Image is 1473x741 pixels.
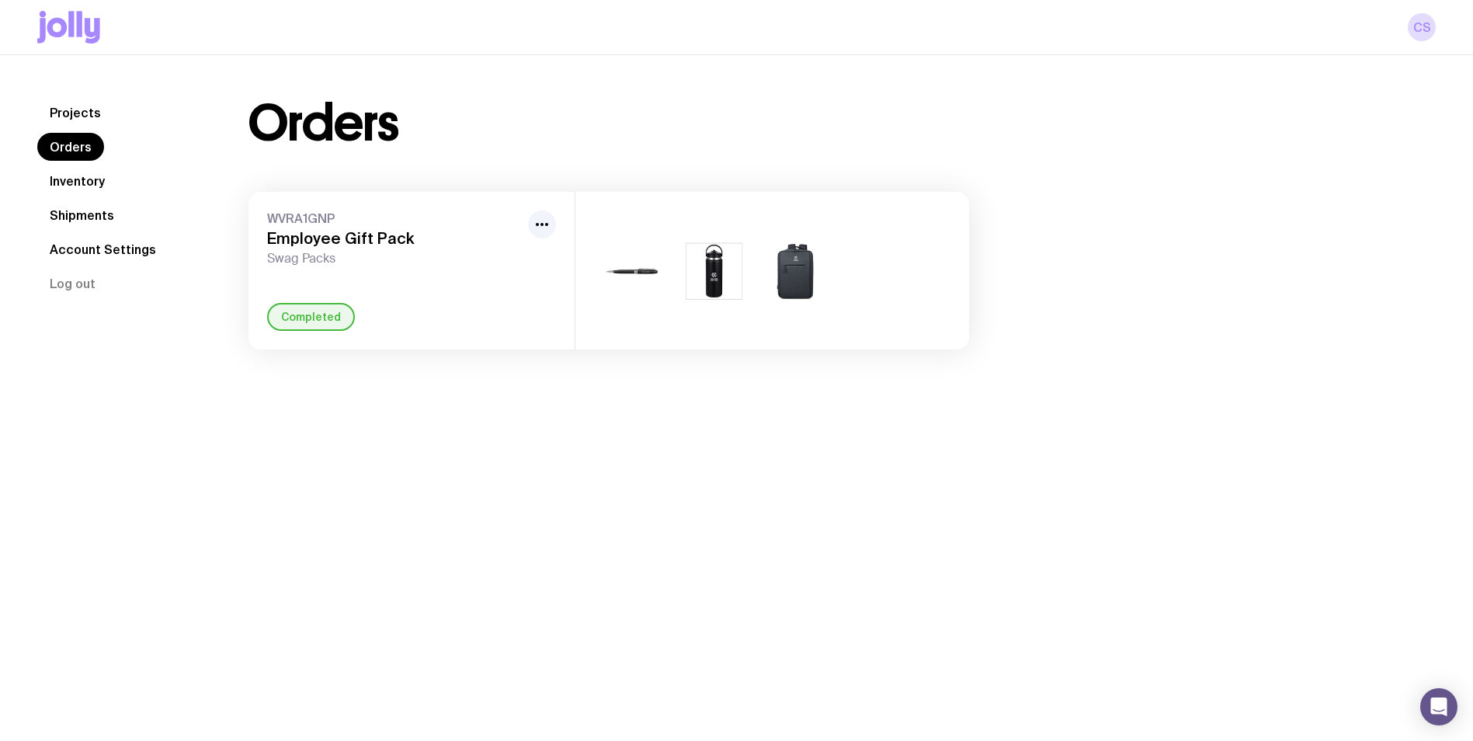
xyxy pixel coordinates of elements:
div: Open Intercom Messenger [1420,688,1457,725]
a: CS [1408,13,1436,41]
span: Swag Packs [267,251,522,266]
a: Inventory [37,167,117,195]
h1: Orders [248,99,398,148]
h3: Employee Gift Pack [267,229,522,248]
a: Account Settings [37,235,168,263]
div: Completed [267,303,355,331]
button: Log out [37,270,108,297]
span: WVRA1GNP [267,210,522,226]
a: Orders [37,133,104,161]
a: Shipments [37,201,127,229]
a: Projects [37,99,113,127]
